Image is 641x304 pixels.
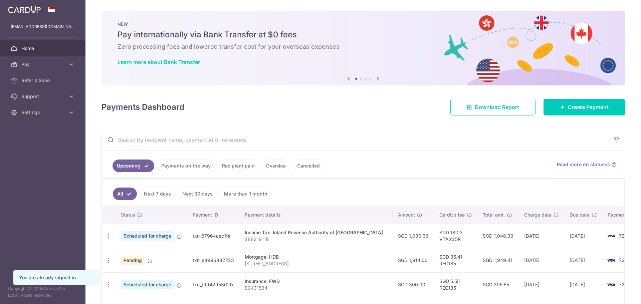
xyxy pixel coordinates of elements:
div: Mortgage. HDB [245,254,387,260]
td: txn_67964aec1fa [187,224,239,248]
td: [DATE] [564,248,602,272]
a: Next 30 days [178,188,217,200]
img: Bank Card [604,232,618,240]
td: [DATE] [519,224,564,248]
a: All [113,188,137,200]
span: 7248 [619,257,631,263]
span: Charge date [524,212,552,218]
td: SGD 35.41 REC185 [434,248,477,272]
span: Settings [21,109,65,116]
input: Search by recipient name, payment id or reference [102,129,609,150]
span: Amount [398,212,415,218]
a: Recipient paid [218,160,259,172]
img: Bank Card [604,281,618,289]
span: 7248 [619,233,631,239]
span: Refer & Save [21,77,65,84]
img: CardUp [8,5,41,13]
td: txn_e8996882723 [187,248,239,272]
span: 7248 [619,282,631,287]
span: Create Payment [568,103,609,111]
a: More than 1 month [220,188,272,200]
td: SGD 300.00 [393,272,434,297]
p: 80431534 [245,285,387,291]
span: Status [121,212,135,218]
span: Total amt. [483,212,505,218]
h6: Zero processing fees and lowered transfer cost for your overseas expenses [118,43,609,51]
h5: Pay internationally via Bank Transfer at $0 fees [118,29,609,40]
img: Bank Card [604,256,618,264]
span: Support [21,93,65,100]
td: SGD 1,949.41 [477,248,519,272]
span: Home [21,45,65,52]
a: Download Report [450,99,536,115]
td: [DATE] [519,248,564,272]
p: NEW [118,21,609,27]
span: Scheduled for charge [121,231,174,241]
a: Read more on statuses [557,161,617,168]
p: [EMAIL_ADDRESS][DOMAIN_NAME] [11,23,75,30]
a: Create Payment [544,99,625,115]
td: SGD 1,914.00 [393,248,434,272]
th: Payment ID [187,206,239,224]
td: SGD 5.55 REC185 [434,272,477,297]
span: Read more on statuses [557,161,610,168]
p: [STREET_ADDRESS] [245,260,387,267]
td: [DATE] [564,272,602,297]
th: Payment details [239,206,393,224]
td: SGD 1,030.36 [393,224,434,248]
div: Income Tax. Inland Revenue Authority of [GEOGRAPHIC_DATA] [245,229,387,236]
img: Bank transfer banner [101,11,625,85]
td: [DATE] [519,272,564,297]
span: Due date [570,212,590,218]
td: txn_bfd42d53d2b [187,272,239,297]
h4: Payments Dashboard [101,101,184,113]
div: Insurance. FWD [245,278,387,285]
div: You are already signed in [19,274,93,281]
td: SGD 1,048.39 [477,224,519,248]
td: SGD 18.03 VTAX25R [434,224,477,248]
span: Download Report [475,103,519,111]
span: Pay [21,61,65,68]
td: SGD 305.55 [477,272,519,297]
td: [DATE] [564,224,602,248]
a: Overdue [262,160,290,172]
a: Next 7 days [140,188,175,200]
a: Learn more about Bank Transfer [118,59,200,65]
span: Pending [121,256,145,265]
span: Scheduled for charge [121,280,174,289]
p: S8821911B [245,236,387,243]
a: Payments on the way [157,160,215,172]
a: Upcoming [113,160,154,172]
span: CardUp fee [439,212,465,218]
a: Cancelled [293,160,324,172]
